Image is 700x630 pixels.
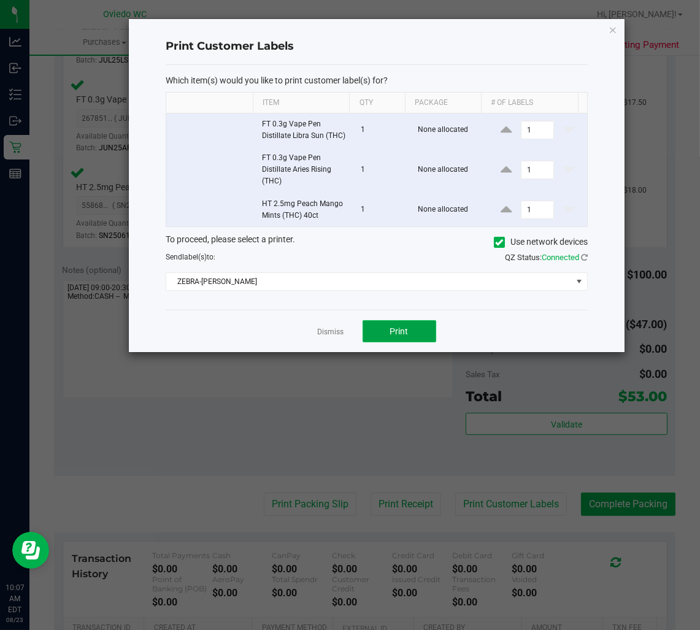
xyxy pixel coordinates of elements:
[363,320,436,342] button: Print
[349,93,405,113] th: Qty
[542,253,579,262] span: Connected
[390,326,409,336] span: Print
[166,253,215,261] span: Send to:
[353,147,410,193] td: 1
[494,236,588,248] label: Use network devices
[166,273,571,290] span: ZEBRA-[PERSON_NAME]
[166,39,587,55] h4: Print Customer Labels
[505,253,588,262] span: QZ Status:
[12,532,49,569] iframe: Resource center
[182,253,207,261] span: label(s)
[481,93,578,113] th: # of labels
[410,113,488,147] td: None allocated
[405,93,481,113] th: Package
[353,193,410,226] td: 1
[166,75,587,86] p: Which item(s) would you like to print customer label(s) for?
[410,147,488,193] td: None allocated
[318,327,344,337] a: Dismiss
[255,147,353,193] td: FT 0.3g Vape Pen Distillate Aries Rising (THC)
[156,233,596,252] div: To proceed, please select a printer.
[353,113,410,147] td: 1
[255,193,353,226] td: HT 2.5mg Peach Mango Mints (THC) 40ct
[255,113,353,147] td: FT 0.3g Vape Pen Distillate Libra Sun (THC)
[253,93,350,113] th: Item
[410,193,488,226] td: None allocated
